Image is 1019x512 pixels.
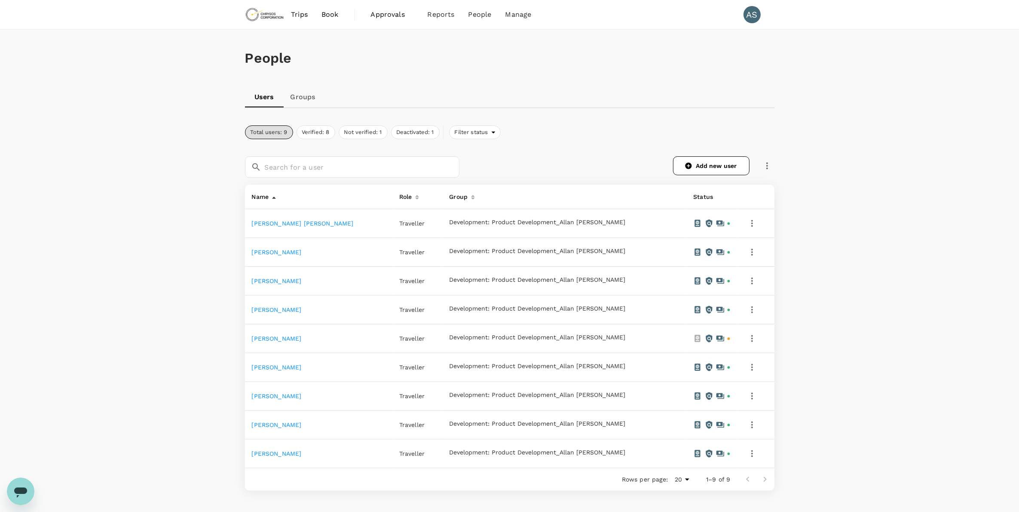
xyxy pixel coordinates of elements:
[399,277,425,284] span: Traveller
[446,188,468,202] div: Group
[291,9,308,20] span: Trips
[399,393,425,399] span: Traveller
[449,248,625,255] button: Development: Product Development_Allan [PERSON_NAME]
[449,277,625,283] button: Development: Product Development_Allan [PERSON_NAME]
[428,9,455,20] span: Reports
[449,392,625,399] button: Development: Product Development_Allan [PERSON_NAME]
[297,125,335,139] button: Verified: 8
[252,249,302,256] a: [PERSON_NAME]
[396,188,412,202] div: Role
[399,450,425,457] span: Traveller
[252,335,302,342] a: [PERSON_NAME]
[7,478,34,505] iframe: Button to launch messaging window
[468,9,492,20] span: People
[744,6,761,23] div: AS
[245,87,284,107] a: Users
[399,421,425,428] span: Traveller
[673,156,750,175] a: Add new user
[505,9,531,20] span: Manage
[399,249,425,256] span: Traveller
[252,277,302,284] a: [PERSON_NAME]
[252,220,354,227] a: [PERSON_NAME] [PERSON_NAME]
[252,450,302,457] a: [PERSON_NAME]
[706,475,730,484] p: 1–9 of 9
[449,125,501,139] div: Filter status
[399,220,425,227] span: Traveller
[252,421,302,428] a: [PERSON_NAME]
[449,449,625,456] button: Development: Product Development_Allan [PERSON_NAME]
[449,363,625,370] button: Development: Product Development_Allan [PERSON_NAME]
[686,185,738,209] th: Status
[339,125,388,139] button: Not verified: 1
[248,188,269,202] div: Name
[399,335,425,342] span: Traveller
[449,219,625,226] button: Development: Product Development_Allan [PERSON_NAME]
[391,125,440,139] button: Deactivated: 1
[245,125,293,139] button: Total users: 9
[371,9,414,20] span: Approvals
[265,156,459,178] input: Search for a user
[622,475,668,484] p: Rows per page:
[399,306,425,313] span: Traveller
[450,128,492,137] span: Filter status
[252,306,302,313] a: [PERSON_NAME]
[284,87,322,107] a: Groups
[252,393,302,399] a: [PERSON_NAME]
[449,334,625,341] button: Development: Product Development_Allan [PERSON_NAME]
[671,473,692,486] div: 20
[399,364,425,371] span: Traveller
[449,305,625,312] button: Development: Product Development_Allan [PERSON_NAME]
[245,50,774,66] h1: People
[245,5,285,24] img: Chrysos Corporation
[449,421,625,427] button: Development: Product Development_Allan [PERSON_NAME]
[321,9,339,20] span: Book
[252,364,302,371] a: [PERSON_NAME]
